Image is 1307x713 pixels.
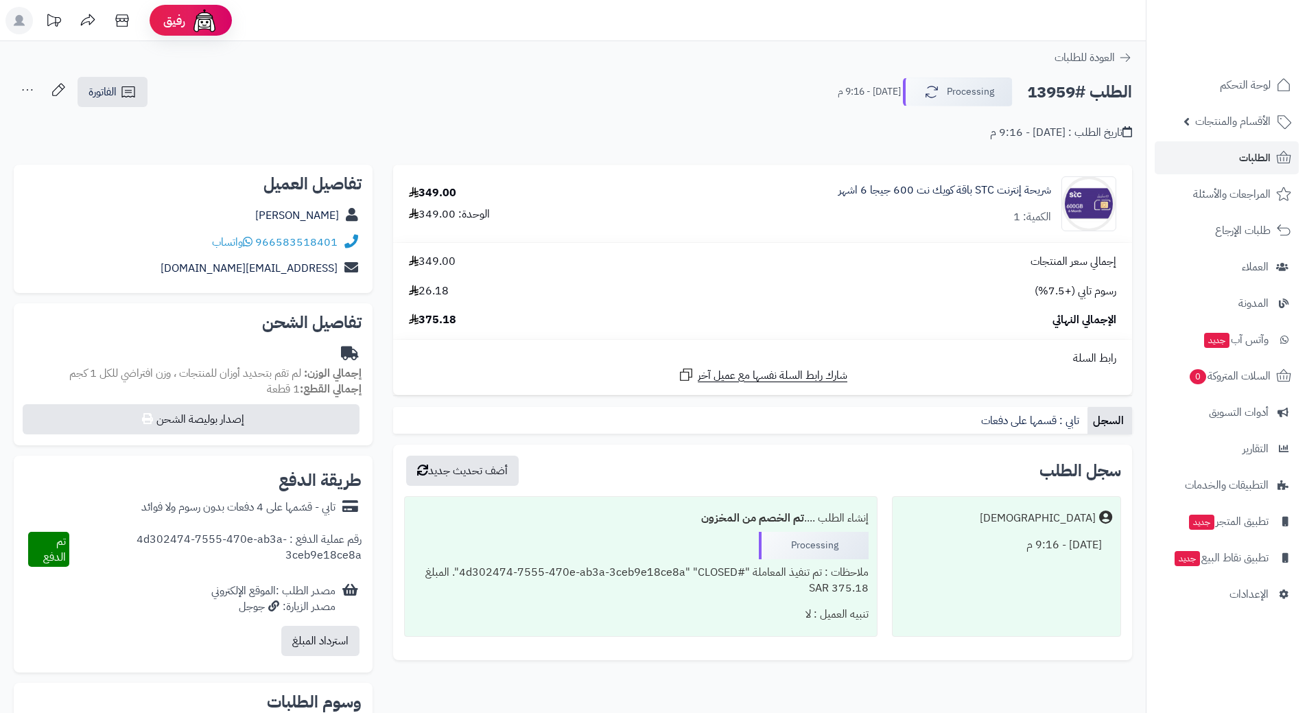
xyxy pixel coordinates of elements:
[1195,112,1271,131] span: الأقسام والمنتجات
[1215,221,1271,240] span: طلبات الإرجاع
[413,601,868,628] div: تنبيه العميل : لا
[191,7,218,34] img: ai-face.png
[69,532,362,568] div: رقم عملية الدفع : 4d302474-7555-470e-ab3a-3ceb9e18ce8a
[1013,209,1051,225] div: الكمية: 1
[759,532,869,559] div: Processing
[406,456,519,486] button: أضف تحديث جديد
[1031,254,1116,270] span: إجمالي سعر المنتجات
[838,85,901,99] small: [DATE] - 9:16 م
[1243,439,1269,458] span: التقارير
[1155,505,1299,538] a: تطبيق المتجرجديد
[36,7,71,38] a: تحديثات المنصة
[990,125,1132,141] div: تاريخ الطلب : [DATE] - 9:16 م
[698,368,847,384] span: شارك رابط السلة نفسها مع عميل آخر
[163,12,185,29] span: رفيق
[279,472,362,489] h2: طريقة الدفع
[1229,585,1269,604] span: الإعدادات
[1173,548,1269,568] span: تطبيق نقاط البيع
[1062,176,1116,231] img: 1737381301-5796560422315345811-90x90.jpg
[1189,515,1214,530] span: جديد
[1035,283,1116,299] span: رسوم تابي (+7.5%)
[1155,432,1299,465] a: التقارير
[1238,294,1269,313] span: المدونة
[1242,257,1269,277] span: العملاء
[701,510,804,526] b: تم الخصم من المخزون
[1214,37,1294,66] img: logo-2.png
[25,314,362,331] h2: تفاصيل الشحن
[304,365,362,382] strong: إجمالي الوزن:
[1188,366,1271,386] span: السلات المتروكة
[413,559,868,602] div: ملاحظات : تم تنفيذ المعاملة "#4d302474-7555-470e-ab3a-3ceb9e18ce8a" "CLOSED". المبلغ 375.18 SAR
[69,365,301,382] span: لم تقم بتحديد أوزان للمنتجات ، وزن افتراضي للكل 1 كجم
[1204,333,1229,348] span: جديد
[78,77,148,107] a: الفاتورة
[255,234,338,250] a: 966583518401
[1175,551,1200,566] span: جديد
[25,176,362,192] h2: تفاصيل العميل
[1155,178,1299,211] a: المراجعات والأسئلة
[678,366,847,384] a: شارك رابط السلة نفسها مع عميل آخر
[1027,78,1132,106] h2: الطلب #13959
[1190,369,1206,384] span: 0
[212,234,252,250] a: واتساب
[409,207,490,222] div: الوحدة: 349.00
[1185,476,1269,495] span: التطبيقات والخدمات
[980,511,1096,526] div: [DEMOGRAPHIC_DATA]
[409,283,449,299] span: 26.18
[1193,185,1271,204] span: المراجعات والأسئلة
[1052,312,1116,328] span: الإجمالي النهائي
[1155,360,1299,393] a: السلات المتروكة0
[901,532,1112,559] div: [DATE] - 9:16 م
[1155,541,1299,574] a: تطبيق نقاط البيعجديد
[300,381,362,397] strong: إجمالي القطع:
[1087,407,1132,434] a: السجل
[409,185,456,201] div: 349.00
[1155,396,1299,429] a: أدوات التسويق
[1039,463,1121,479] h3: سجل الطلب
[1155,141,1299,174] a: الطلبات
[267,381,362,397] small: 1 قطعة
[1055,49,1115,66] span: العودة للطلبات
[1220,75,1271,95] span: لوحة التحكم
[281,626,360,656] button: استرداد المبلغ
[211,599,335,615] div: مصدر الزيارة: جوجل
[976,407,1087,434] a: تابي : قسمها على دفعات
[211,583,335,615] div: مصدر الطلب :الموقع الإلكتروني
[1155,578,1299,611] a: الإعدادات
[1155,69,1299,102] a: لوحة التحكم
[903,78,1013,106] button: Processing
[1155,250,1299,283] a: العملاء
[1055,49,1132,66] a: العودة للطلبات
[1155,469,1299,502] a: التطبيقات والخدمات
[1155,323,1299,356] a: وآتس آبجديد
[161,260,338,277] a: [EMAIL_ADDRESS][DOMAIN_NAME]
[1209,403,1269,422] span: أدوات التسويق
[43,533,66,565] span: تم الدفع
[1155,214,1299,247] a: طلبات الإرجاع
[25,694,362,710] h2: وسوم الطلبات
[255,207,339,224] a: [PERSON_NAME]
[838,183,1051,198] a: شريحة إنترنت STC باقة كويك نت 600 جيجا 6 اشهر
[1203,330,1269,349] span: وآتس آب
[409,254,456,270] span: 349.00
[141,500,335,515] div: تابي - قسّمها على 4 دفعات بدون رسوم ولا فوائد
[399,351,1127,366] div: رابط السلة
[1188,512,1269,531] span: تطبيق المتجر
[409,312,456,328] span: 375.18
[1239,148,1271,167] span: الطلبات
[413,505,868,532] div: إنشاء الطلب ....
[89,84,117,100] span: الفاتورة
[1155,287,1299,320] a: المدونة
[23,404,360,434] button: إصدار بوليصة الشحن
